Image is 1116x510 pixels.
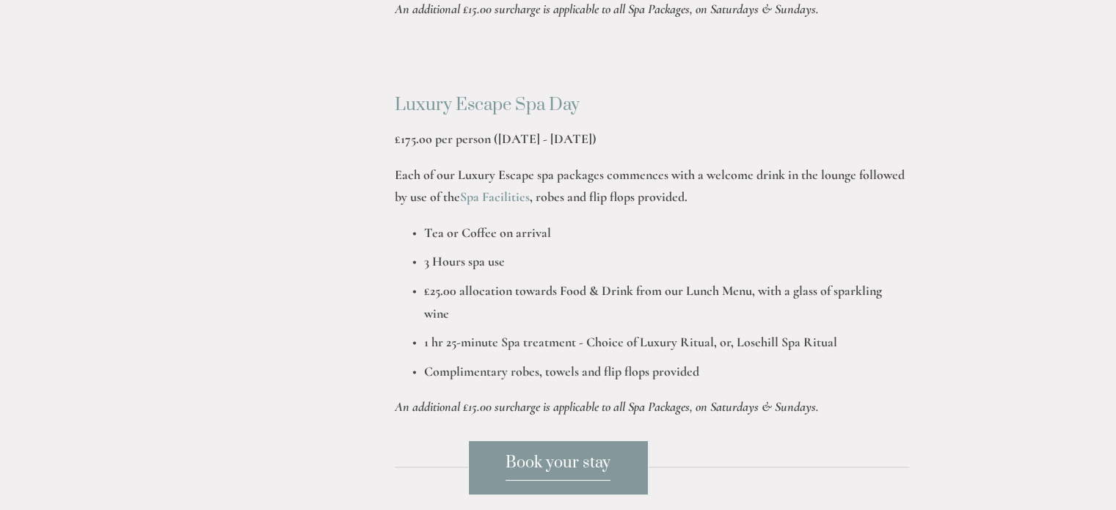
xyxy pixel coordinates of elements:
strong: , robes and flip flops provided. [530,189,688,205]
em: An additional £15.00 surcharge is applicable to all Spa Packages, on Saturdays & Sundays. [395,398,819,415]
p: Complimentary robes, towels and flip flops provided [424,360,909,383]
p: Tea or Coffee on arrival [424,222,909,244]
a: Book your stay [468,440,649,495]
em: An additional £15.00 surcharge is applicable to all Spa Packages, on Saturdays & Sundays. [395,1,819,17]
p: 3 Hours spa use [424,250,909,273]
strong: Each of our Luxury Escape spa packages commences with a welcome drink in the lounge followed by u... [395,167,908,205]
a: Spa Facilities [460,189,530,205]
strong: £175.oo per person ([DATE] - [DATE]) [395,131,597,147]
p: £25.00 allocation towards Food & Drink from our Lunch Menu, with a glass of sparkling wine [424,280,909,324]
h2: Luxury Escape Spa Day [395,95,909,114]
strong: 1 hr 25-minute Spa treatment - Choice of Luxury Ritual, or, Losehill Spa Ritual [424,334,837,350]
span: Book your stay [506,453,610,481]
